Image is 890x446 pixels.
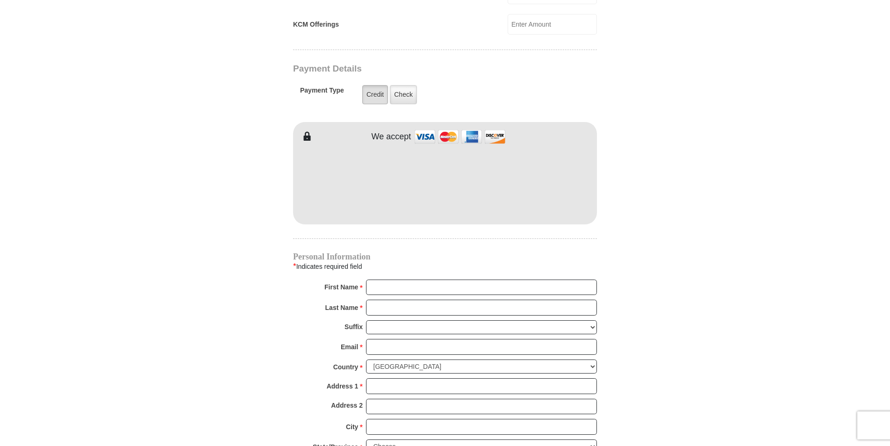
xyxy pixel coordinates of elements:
[413,127,507,147] img: credit cards accepted
[390,85,417,104] label: Check
[333,360,359,374] strong: Country
[345,320,363,333] strong: Suffix
[293,64,531,74] h3: Payment Details
[346,420,358,433] strong: City
[293,260,597,273] div: Indicates required field
[293,20,339,29] label: KCM Offerings
[293,253,597,260] h4: Personal Information
[300,86,344,99] h5: Payment Type
[362,85,388,104] label: Credit
[327,380,359,393] strong: Address 1
[324,281,358,294] strong: First Name
[372,132,411,142] h4: We accept
[325,301,359,314] strong: Last Name
[341,340,358,353] strong: Email
[508,14,597,35] input: Enter Amount
[331,399,363,412] strong: Address 2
